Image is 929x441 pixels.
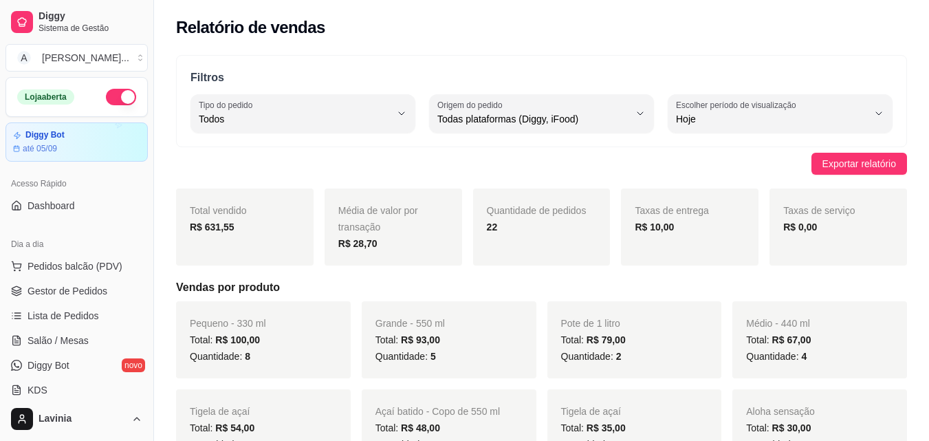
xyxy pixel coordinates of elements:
[17,89,74,105] div: Loja aberta
[772,422,811,433] span: R$ 30,00
[6,195,148,217] a: Dashboard
[375,318,445,329] span: Grande - 550 ml
[616,351,622,362] span: 2
[561,334,626,345] span: Total:
[375,406,500,417] span: Açaí batido - Copo de 550 ml
[401,334,440,345] span: R$ 93,00
[6,122,148,162] a: Diggy Botaté 05/09
[190,222,234,233] strong: R$ 631,55
[811,153,907,175] button: Exportar relatório
[190,351,250,362] span: Quantidade:
[39,23,142,34] span: Sistema de Gestão
[6,44,148,72] button: Select a team
[39,413,126,425] span: Lavinia
[338,205,418,233] span: Média de valor por transação
[6,173,148,195] div: Acesso Rápido
[338,238,378,249] strong: R$ 28,70
[668,94,893,133] button: Escolher período de visualizaçãoHoje
[676,99,800,111] label: Escolher período de visualização
[437,112,629,126] span: Todas plataformas (Diggy, iFood)
[746,318,810,329] span: Médio - 440 ml
[561,406,621,417] span: Tigela de açaí
[28,383,47,397] span: KDS
[215,422,254,433] span: R$ 54,00
[676,112,868,126] span: Hoje
[28,199,75,213] span: Dashboard
[6,305,148,327] a: Lista de Pedidos
[401,422,440,433] span: R$ 48,00
[23,143,57,154] article: até 05/09
[215,334,260,345] span: R$ 100,00
[28,259,122,273] span: Pedidos balcão (PDV)
[801,351,807,362] span: 4
[190,422,254,433] span: Total:
[822,156,896,171] span: Exportar relatório
[190,318,266,329] span: Pequeno - 330 ml
[28,334,89,347] span: Salão / Mesas
[6,330,148,352] a: Salão / Mesas
[176,279,907,296] h5: Vendas por produto
[106,89,136,105] button: Alterar Status
[487,222,498,233] strong: 22
[6,255,148,277] button: Pedidos balcão (PDV)
[17,51,31,65] span: A
[429,94,654,133] button: Origem do pedidoTodas plataformas (Diggy, iFood)
[635,205,708,216] span: Taxas de entrega
[39,10,142,23] span: Diggy
[42,51,129,65] div: [PERSON_NAME] ...
[6,280,148,302] a: Gestor de Pedidos
[437,99,507,111] label: Origem do pedido
[6,354,148,376] a: Diggy Botnovo
[190,94,415,133] button: Tipo do pedidoTodos
[587,422,626,433] span: R$ 35,00
[487,205,587,216] span: Quantidade de pedidos
[176,17,325,39] h2: Relatório de vendas
[25,130,65,140] article: Diggy Bot
[6,379,148,401] a: KDS
[561,422,626,433] span: Total:
[783,222,817,233] strong: R$ 0,00
[587,334,626,345] span: R$ 79,00
[430,351,436,362] span: 5
[245,351,250,362] span: 8
[6,6,148,39] a: DiggySistema de Gestão
[28,284,107,298] span: Gestor de Pedidos
[28,358,69,372] span: Diggy Bot
[190,406,250,417] span: Tigela de açaí
[190,69,893,86] p: Filtros
[783,205,855,216] span: Taxas de serviço
[561,351,622,362] span: Quantidade:
[199,112,391,126] span: Todos
[746,351,807,362] span: Quantidade:
[190,334,260,345] span: Total:
[746,406,815,417] span: Aloha sensação
[6,233,148,255] div: Dia a dia
[375,351,436,362] span: Quantidade:
[199,99,257,111] label: Tipo do pedido
[746,334,811,345] span: Total:
[635,222,674,233] strong: R$ 10,00
[28,309,99,323] span: Lista de Pedidos
[375,334,440,345] span: Total:
[746,422,811,433] span: Total:
[190,205,247,216] span: Total vendido
[772,334,811,345] span: R$ 67,00
[561,318,620,329] span: Pote de 1 litro
[375,422,440,433] span: Total:
[6,402,148,435] button: Lavinia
